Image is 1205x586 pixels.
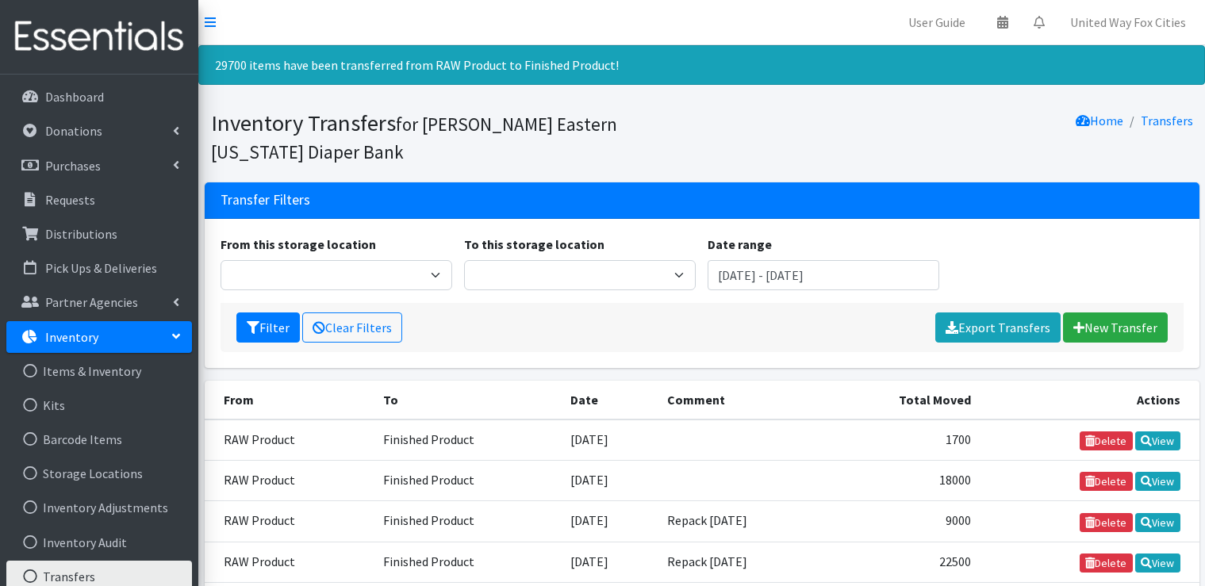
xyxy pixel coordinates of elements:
[1141,113,1193,128] a: Transfers
[896,6,978,38] a: User Guide
[302,312,402,343] a: Clear Filters
[374,542,561,582] td: Finished Product
[45,158,101,174] p: Purchases
[708,235,772,254] label: Date range
[6,355,192,387] a: Items & Inventory
[561,419,658,461] td: [DATE]
[205,419,374,461] td: RAW Product
[6,115,192,147] a: Donations
[1063,312,1168,343] a: New Transfer
[6,218,192,250] a: Distributions
[1080,472,1133,491] a: Delete
[6,492,192,523] a: Inventory Adjustments
[221,235,376,254] label: From this storage location
[658,542,826,582] td: Repack [DATE]
[45,294,138,310] p: Partner Agencies
[6,252,192,284] a: Pick Ups & Deliveries
[198,45,1205,85] div: 29700 items have been transferred from RAW Product to Finished Product!
[561,461,658,501] td: [DATE]
[826,419,981,461] td: 1700
[1080,513,1133,532] a: Delete
[45,123,102,139] p: Donations
[6,321,192,353] a: Inventory
[374,461,561,501] td: Finished Product
[236,312,300,343] button: Filter
[6,389,192,421] a: Kits
[1135,472,1180,491] a: View
[1135,553,1180,573] a: View
[6,10,192,63] img: HumanEssentials
[45,192,95,208] p: Requests
[1135,431,1180,450] a: View
[826,381,981,419] th: Total Moved
[658,501,826,542] td: Repack [DATE]
[6,458,192,489] a: Storage Locations
[6,184,192,216] a: Requests
[221,192,310,209] h3: Transfer Filters
[205,501,374,542] td: RAW Product
[826,501,981,542] td: 9000
[205,542,374,582] td: RAW Product
[374,381,561,419] th: To
[211,113,617,163] small: for [PERSON_NAME] Eastern [US_STATE] Diaper Bank
[6,81,192,113] a: Dashboard
[6,150,192,182] a: Purchases
[211,109,697,164] h1: Inventory Transfers
[826,461,981,501] td: 18000
[6,423,192,455] a: Barcode Items
[464,235,604,254] label: To this storage location
[45,226,117,242] p: Distributions
[935,312,1061,343] a: Export Transfers
[205,381,374,419] th: From
[561,501,658,542] td: [DATE]
[6,286,192,318] a: Partner Agencies
[981,381,1199,419] th: Actions
[374,501,561,542] td: Finished Product
[6,527,192,558] a: Inventory Audit
[826,542,981,582] td: 22500
[1135,513,1180,532] a: View
[708,260,939,290] input: January 1, 2011 - December 31, 2011
[1057,6,1199,38] a: United Way Fox Cities
[658,381,826,419] th: Comment
[45,260,157,276] p: Pick Ups & Deliveries
[205,461,374,501] td: RAW Product
[561,381,658,419] th: Date
[374,419,561,461] td: Finished Product
[561,542,658,582] td: [DATE]
[45,89,104,105] p: Dashboard
[45,329,98,345] p: Inventory
[1080,553,1133,573] a: Delete
[1076,113,1123,128] a: Home
[1080,431,1133,450] a: Delete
